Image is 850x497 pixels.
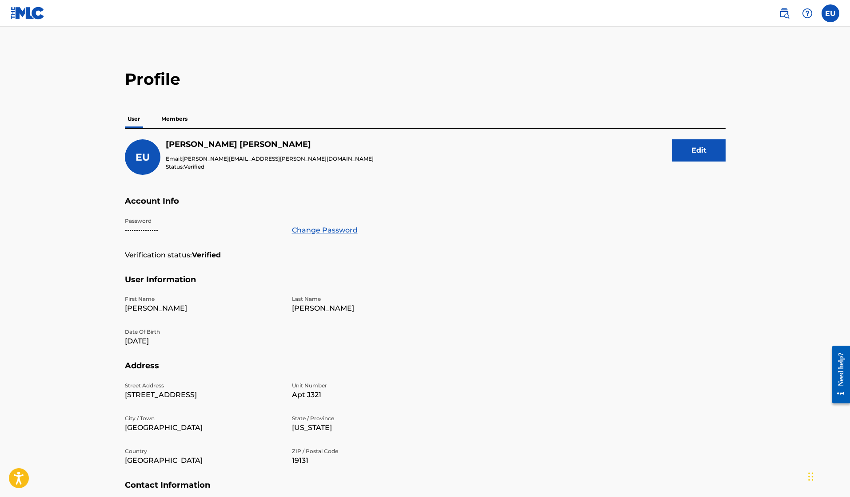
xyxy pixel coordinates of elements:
img: MLC Logo [11,7,45,20]
p: Email: [166,155,374,163]
h5: Ellis Uhl [166,139,374,150]
p: Verification status: [125,250,192,260]
p: ZIP / Postal Code [292,447,448,455]
p: [DATE] [125,336,281,347]
p: State / Province [292,414,448,422]
div: Help [798,4,816,22]
button: Edit [672,139,726,162]
img: search [779,8,790,19]
p: Apt J321 [292,390,448,400]
p: [US_STATE] [292,422,448,433]
img: help [802,8,813,19]
p: City / Town [125,414,281,422]
p: [PERSON_NAME] [125,303,281,314]
strong: Verified [192,250,221,260]
p: First Name [125,295,281,303]
p: User [125,110,143,128]
p: [PERSON_NAME] [292,303,448,314]
p: [GEOGRAPHIC_DATA] [125,455,281,466]
span: Verified [184,163,204,170]
p: ••••••••••••••• [125,225,281,236]
span: [PERSON_NAME][EMAIL_ADDRESS][PERSON_NAME][DOMAIN_NAME] [182,155,374,162]
div: User Menu [822,4,839,22]
p: Members [159,110,190,128]
p: [GEOGRAPHIC_DATA] [125,422,281,433]
h5: Address [125,361,726,382]
div: Drag [808,463,814,490]
p: 19131 [292,455,448,466]
iframe: Resource Center [825,337,850,413]
p: Status: [166,163,374,171]
p: [STREET_ADDRESS] [125,390,281,400]
p: Last Name [292,295,448,303]
iframe: Chat Widget [806,454,850,497]
p: Password [125,217,281,225]
a: Public Search [775,4,793,22]
h5: Account Info [125,196,726,217]
p: Country [125,447,281,455]
span: EU [136,151,150,163]
h2: Profile [125,69,726,89]
p: Unit Number [292,382,448,390]
h5: User Information [125,275,726,296]
a: Change Password [292,225,358,236]
p: Date Of Birth [125,328,281,336]
p: Street Address [125,382,281,390]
